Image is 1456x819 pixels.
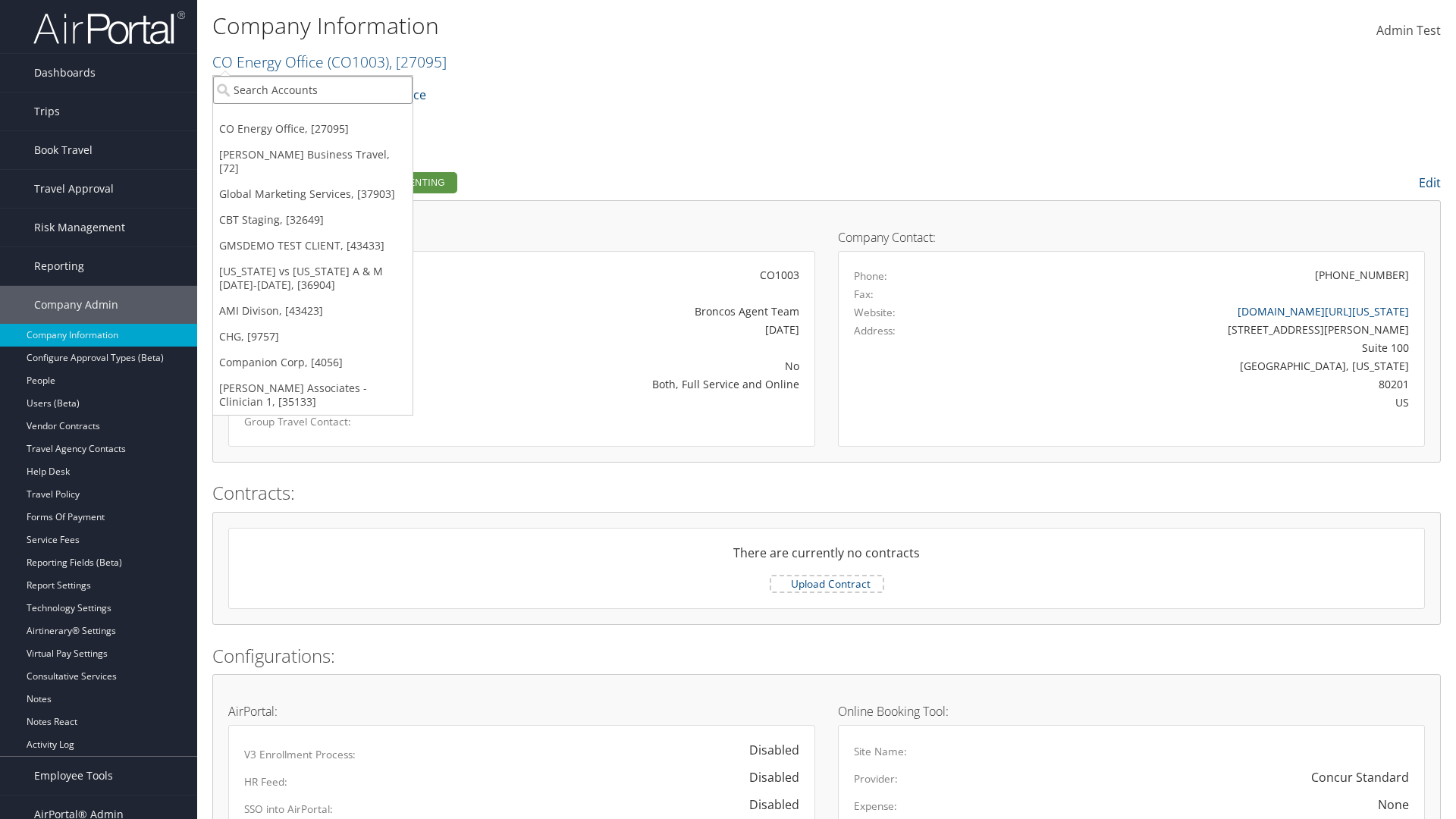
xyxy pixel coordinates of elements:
[212,10,1031,42] h1: Company Information
[734,768,799,786] div: Disabled
[328,52,389,72] span: ( CO1003 )
[34,757,113,795] span: Employee Tools
[34,247,84,285] span: Reporting
[212,52,447,72] a: CO Energy Office
[771,576,883,591] label: Upload Contract
[854,744,907,759] label: Site Name:
[212,480,1441,506] h2: Contracts:
[999,340,1410,356] div: Suite 100
[1376,8,1441,55] a: Admin Test
[244,747,356,762] label: V3 Enrollment Process:
[212,643,1441,669] h2: Configurations:
[228,705,815,717] h4: AirPortal:
[437,303,799,319] div: Broncos Agent Team
[213,298,413,324] a: AMI Divison, [43423]
[734,741,799,759] div: Disabled
[33,10,185,45] img: airportal-logo.png
[437,322,799,337] div: [DATE]
[999,358,1410,374] div: [GEOGRAPHIC_DATA], [US_STATE]
[34,54,96,92] span: Dashboards
[229,544,1424,574] div: There are currently no contracts
[34,93,60,130] span: Trips
[228,231,815,243] h4: Account Details:
[734,795,799,814] div: Disabled
[34,131,93,169] span: Book Travel
[838,231,1425,243] h4: Company Contact:
[213,116,413,142] a: CO Energy Office, [27095]
[437,376,799,392] div: Both, Full Service and Online
[1376,22,1441,39] span: Admin Test
[213,181,413,207] a: Global Marketing Services, [37903]
[34,286,118,324] span: Company Admin
[854,771,898,786] label: Provider:
[244,774,287,789] label: HR Feed:
[213,142,413,181] a: [PERSON_NAME] Business Travel, [72]
[854,305,896,320] label: Website:
[437,267,799,283] div: CO1003
[854,323,896,338] label: Address:
[213,233,413,259] a: GMSDEMO TEST CLIENT, [43433]
[999,322,1410,337] div: [STREET_ADDRESS][PERSON_NAME]
[34,170,114,208] span: Travel Approval
[1378,795,1409,814] div: None
[854,268,887,284] label: Phone:
[1238,304,1409,318] a: [DOMAIN_NAME][URL][US_STATE]
[389,52,447,72] span: , [ 27095 ]
[999,394,1410,410] div: US
[437,358,799,374] div: No
[838,705,1425,717] h4: Online Booking Tool:
[213,375,413,415] a: [PERSON_NAME] Associates - Clinician 1, [35133]
[854,287,874,302] label: Fax:
[213,76,413,104] input: Search Accounts
[1311,768,1409,786] div: Concur Standard
[213,259,413,298] a: [US_STATE] vs [US_STATE] A & M [DATE]-[DATE], [36904]
[213,350,413,375] a: Companion Corp, [4056]
[1419,174,1441,191] a: Edit
[1315,267,1409,283] div: [PHONE_NUMBER]
[34,209,125,246] span: Risk Management
[244,414,414,429] label: Group Travel Contact:
[244,802,333,817] label: SSO into AirPortal:
[213,207,413,233] a: CBT Staging, [32649]
[212,169,1024,195] h2: Company Profile:
[854,799,897,814] label: Expense:
[213,324,413,350] a: CHG, [9757]
[999,376,1410,392] div: 80201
